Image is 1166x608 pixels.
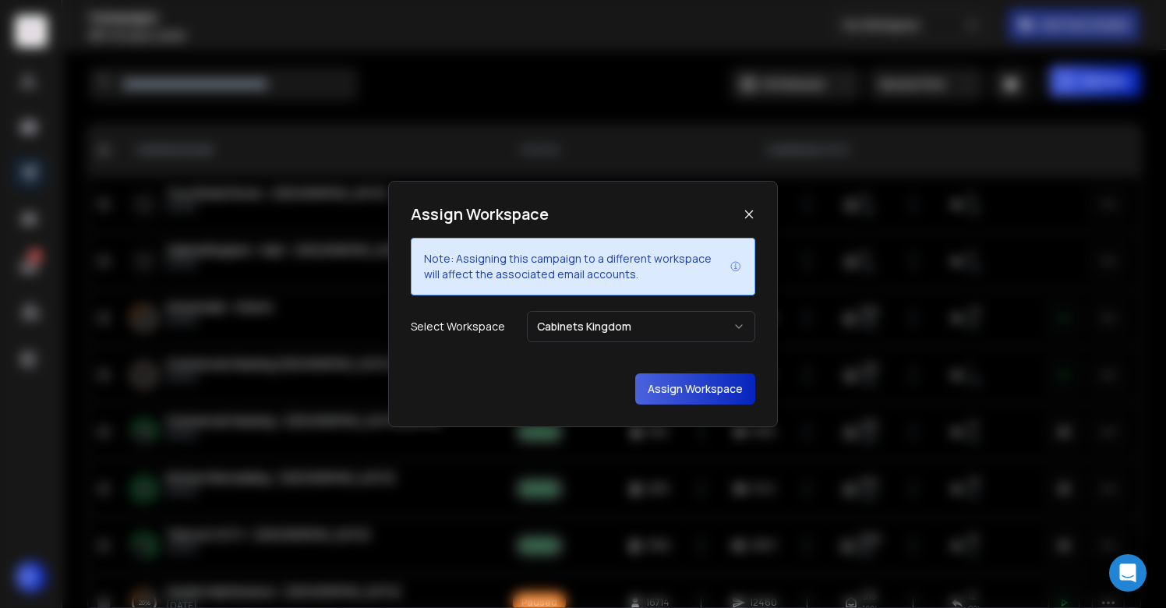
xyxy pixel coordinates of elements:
[411,319,511,334] p: Select Workspace
[635,373,755,405] button: Assign Workspace
[411,203,549,225] h1: Assign Workspace
[527,311,755,342] button: Cabinets Kingdom
[1109,554,1147,592] div: Open Intercom Messenger
[424,251,723,282] p: Note: Assigning this campaign to a different workspace will affect the associated email accounts.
